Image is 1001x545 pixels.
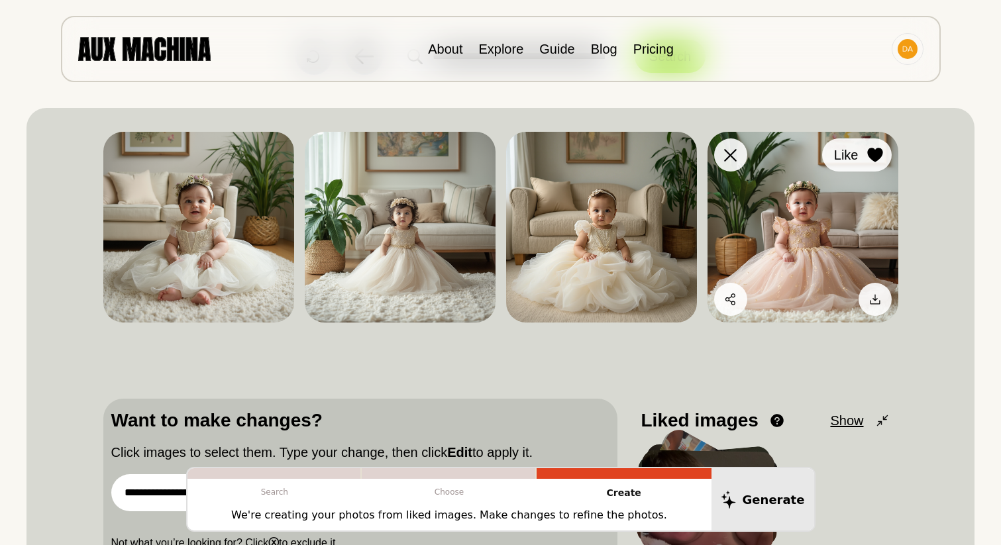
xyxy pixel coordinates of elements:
[834,145,859,165] span: Like
[830,411,890,430] button: Show
[537,479,711,507] p: Create
[478,42,523,56] a: Explore
[711,468,814,530] button: Generate
[641,407,759,434] p: Liked images
[539,42,574,56] a: Guide
[187,479,362,505] p: Search
[103,132,294,322] img: Search result
[591,42,617,56] a: Blog
[822,138,892,172] button: Like
[830,411,863,430] span: Show
[78,37,211,60] img: AUX MACHINA
[506,132,697,322] img: Search result
[111,407,609,434] p: Want to make changes?
[447,445,472,460] b: Edit
[898,39,918,59] img: Avatar
[428,42,462,56] a: About
[633,42,674,56] a: Pricing
[305,132,496,322] img: Search result
[362,479,537,505] p: Choose
[111,442,609,462] p: Click images to select them. Type your change, then click to apply it.
[231,507,667,523] p: We're creating your photos from liked images. Make changes to refine the photos.
[708,132,898,322] img: Search result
